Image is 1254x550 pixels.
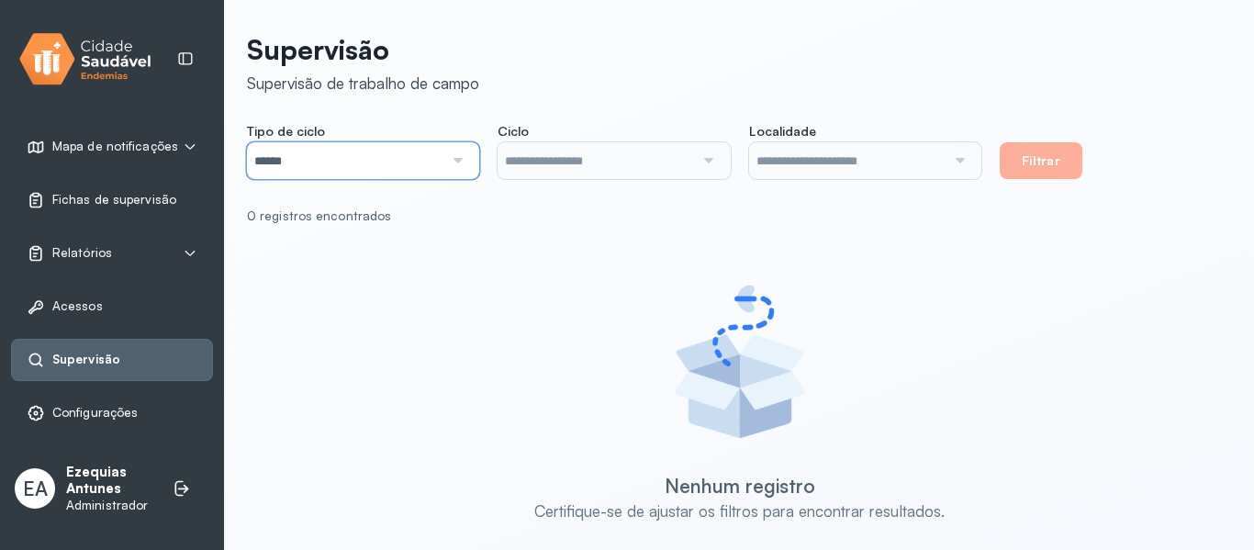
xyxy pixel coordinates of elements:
div: 0 registros encontrados [247,208,1217,224]
span: Mapa de notificações [52,139,178,154]
a: Configurações [27,404,197,422]
a: Fichas de supervisão [27,191,197,209]
span: Relatórios [52,245,112,261]
a: Supervisão [27,351,197,369]
div: Certifique-se de ajustar os filtros para encontrar resultados. [534,501,945,521]
a: Acessos [27,297,197,316]
span: EA [23,477,48,500]
span: Tipo de ciclo [247,123,325,140]
span: Ciclo [498,123,529,140]
p: Administrador [66,498,154,513]
p: Ezequias Antunes [66,464,154,499]
img: Imagem de Empty State [657,279,823,444]
img: logo.svg [19,29,151,89]
span: Configurações [52,405,138,421]
span: Localidade [749,123,816,140]
div: Nenhum registro [665,474,815,498]
button: Filtrar [1000,142,1082,179]
div: Supervisão de trabalho de campo [247,73,479,93]
p: Supervisão [247,33,479,66]
span: Fichas de supervisão [52,192,176,208]
span: Supervisão [52,352,120,367]
span: Acessos [52,298,103,314]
